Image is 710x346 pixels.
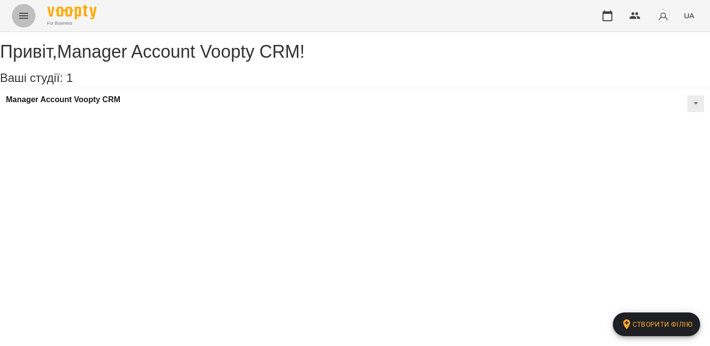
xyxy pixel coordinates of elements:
img: Voopty Logo [47,5,97,19]
span: For Business [47,20,97,27]
img: avatar_s.png [656,9,670,23]
span: UA [684,10,694,21]
button: UA [680,6,698,25]
span: 1 [66,71,72,84]
button: Menu [12,4,35,28]
a: Manager Account Voopty CRM [6,95,120,104]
